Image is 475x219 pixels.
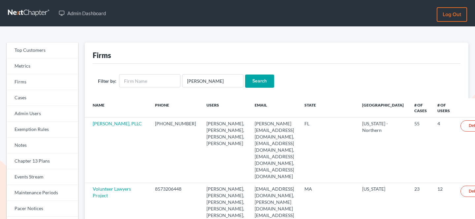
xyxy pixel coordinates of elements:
[245,75,274,88] input: Search
[182,74,243,87] input: Users
[432,98,455,117] th: # of Users
[119,74,180,87] input: Firm Name
[7,90,78,106] a: Cases
[409,117,432,183] td: 55
[299,98,357,117] th: State
[7,169,78,185] a: Events Stream
[150,117,201,183] td: [PHONE_NUMBER]
[7,185,78,201] a: Maintenance Periods
[98,78,116,84] label: Filter by:
[7,138,78,153] a: Notes
[93,121,142,126] a: [PERSON_NAME], PLLC
[7,201,78,217] a: Pacer Notices
[249,98,299,117] th: Email
[7,122,78,138] a: Exemption Rules
[201,117,249,183] td: [PERSON_NAME], [PERSON_NAME], [PERSON_NAME], [PERSON_NAME]
[7,153,78,169] a: Chapter 13 Plans
[249,117,299,183] td: [PERSON_NAME][EMAIL_ADDRESS][DOMAIN_NAME], [EMAIL_ADDRESS][DOMAIN_NAME], [EMAIL_ADDRESS][DOMAIN_N...
[357,98,409,117] th: [GEOGRAPHIC_DATA]
[7,74,78,90] a: Firms
[357,117,409,183] td: [US_STATE] - Northern
[432,117,455,183] td: 4
[299,117,357,183] td: FL
[409,98,432,117] th: # of Cases
[85,98,150,117] th: Name
[437,7,467,22] a: Log out
[93,186,131,198] a: Volunteer Lawyers Project
[7,58,78,74] a: Metrics
[93,50,111,60] div: Firms
[150,98,201,117] th: Phone
[55,7,109,19] a: Admin Dashboard
[7,106,78,122] a: Admin Users
[7,43,78,58] a: Top Customers
[201,98,249,117] th: Users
